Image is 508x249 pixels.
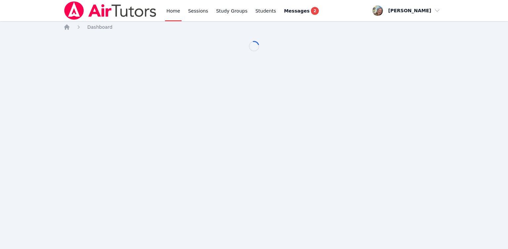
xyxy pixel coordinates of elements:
[284,8,310,14] span: Messages
[63,1,157,20] img: Air Tutors
[63,24,444,30] nav: Breadcrumb
[87,24,112,30] a: Dashboard
[311,7,319,15] span: 2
